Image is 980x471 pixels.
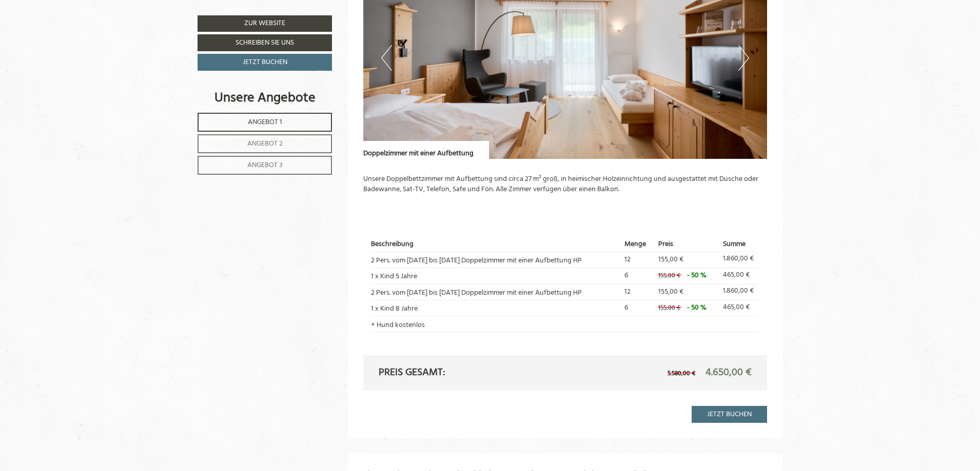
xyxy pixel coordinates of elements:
[371,252,621,268] td: 2 Pers. vom [DATE] bis [DATE] Doppelzimmer mit einer Aufbettung HP
[198,89,332,108] div: Unsere Angebote
[363,174,768,195] p: Unsere Doppelbettzimmer mit Aufbettung sind circa 27 m² groß, in heimischer Holzeinrichtung und a...
[371,268,621,284] td: 1 x Kind 5 Jahre
[621,284,654,300] td: 12
[655,238,719,252] th: Preis
[371,316,621,332] td: + Hund kostenlos
[658,254,683,265] span: 155,00 €
[371,238,621,252] th: Beschreibung
[719,252,759,268] td: 1.860,00 €
[247,159,283,171] span: Angebot 3
[738,45,749,71] button: Next
[198,34,332,51] a: Schreiben Sie uns
[658,286,683,298] span: 155,00 €
[719,284,759,300] td: 1.860,00 €
[621,268,654,284] td: 6
[687,302,707,314] span: - 50 %
[363,141,489,159] div: Doppelzimmer mit einer Aufbettung
[621,238,654,252] th: Menge
[621,252,654,268] td: 12
[371,365,565,380] div: Preis gesamt:
[719,300,759,316] td: 465,00 €
[247,138,283,150] span: Angebot 2
[381,45,392,71] button: Previous
[198,15,332,32] a: Zur Website
[371,300,621,316] td: 1 x Kind 8 Jahre
[658,271,680,281] span: 155,00 €
[719,238,759,252] th: Summe
[621,300,654,316] td: 6
[719,268,759,284] td: 465,00 €
[248,116,282,128] span: Angebot 1
[668,368,695,379] span: 5.580,00 €
[687,270,707,281] span: - 50 %
[705,364,752,381] span: 4.650,00 €
[658,303,680,313] span: 155,00 €
[371,284,621,300] td: 2 Pers. vom [DATE] bis [DATE] Doppelzimmer mit einer Aufbettung HP
[692,406,767,423] a: Jetzt buchen
[198,54,332,71] a: Jetzt buchen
